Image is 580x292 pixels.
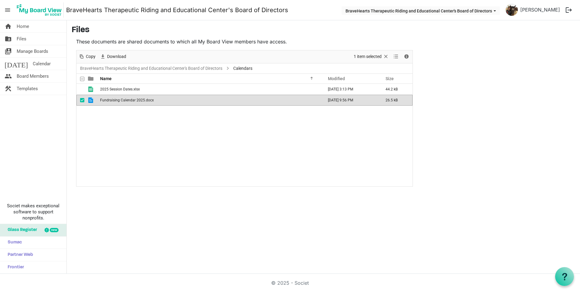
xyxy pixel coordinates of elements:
[5,33,12,45] span: folder_shared
[5,236,22,249] span: Sumac
[322,95,379,106] td: May 30, 2025 9:56 PM column header Modified
[506,4,518,16] img: soG8ngqyo8mfsLl7qavYA1W50_jgETOwQQYy_uxBnjq3-U2bjp1MqSY6saXxc6u9ROKTL24E-CUSpUAvpVE2Kg_thumb.png
[5,224,37,236] span: Glass Register
[72,25,575,36] h3: Files
[3,203,64,221] span: Societ makes exceptional software to support nonprofits.
[100,98,154,102] span: Fundraising Calendar 2025.docx
[5,261,24,273] span: Frontier
[98,95,322,106] td: Fundraising Calendar 2025.docx is template cell column header Name
[518,4,562,16] a: [PERSON_NAME]
[379,84,413,95] td: 44.2 kB is template cell column header Size
[17,83,38,95] span: Templates
[403,53,411,60] button: Details
[98,84,322,95] td: 2025 Session Dates.xlsx is template cell column header Name
[17,33,26,45] span: Files
[33,58,51,70] span: Calendar
[5,20,12,32] span: home
[391,50,401,63] div: View
[15,2,64,18] img: My Board View Logo
[99,53,127,60] button: Download
[353,53,382,60] span: 1 item selected
[353,53,390,60] button: Selection
[5,249,33,261] span: Partner Web
[379,95,413,106] td: 26.5 kB is template cell column header Size
[76,38,413,45] p: These documents are shared documents to which all My Board View members have access.
[232,65,254,72] span: Calendars
[76,84,84,95] td: checkbox
[342,6,500,15] button: BraveHearts Therapeutic Riding and Educational Center's Board of Directors dropdownbutton
[15,2,66,18] a: My Board View Logo
[5,45,12,57] span: switch_account
[392,53,400,60] button: View dropdownbutton
[84,95,98,106] td: is template cell column header type
[76,95,84,106] td: checkbox
[5,70,12,82] span: people
[78,53,97,60] button: Copy
[76,50,98,63] div: Copy
[328,76,345,81] span: Modified
[5,83,12,95] span: construction
[271,280,309,286] a: © 2025 - Societ
[98,50,128,63] div: Download
[17,70,49,82] span: Board Members
[100,87,140,91] span: 2025 Session Dates.xlsx
[106,53,127,60] span: Download
[17,20,29,32] span: Home
[66,4,288,16] a: BraveHearts Therapeutic Riding and Educational Center's Board of Directors
[562,4,575,16] button: logout
[100,76,112,81] span: Name
[79,65,224,72] a: BraveHearts Therapeutic Riding and Educational Center's Board of Directors
[401,50,412,63] div: Details
[322,84,379,95] td: May 02, 2025 3:13 PM column header Modified
[2,4,13,16] span: menu
[17,45,48,57] span: Manage Boards
[84,84,98,95] td: is template cell column header type
[50,228,59,232] div: new
[85,53,96,60] span: Copy
[5,58,28,70] span: [DATE]
[352,50,391,63] div: Clear selection
[386,76,394,81] span: Size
